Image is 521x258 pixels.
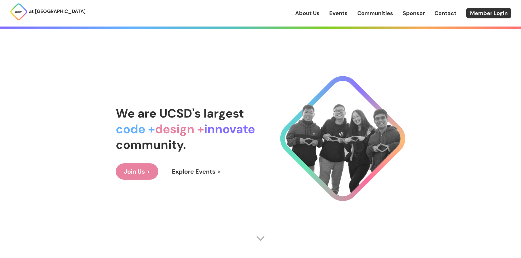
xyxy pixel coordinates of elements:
p: at [GEOGRAPHIC_DATA] [29,8,86,15]
a: Contact [434,9,456,17]
a: Join Us > [116,163,158,180]
img: Scroll Arrow [256,234,265,243]
a: Sponsor [403,9,425,17]
span: innovate [204,121,255,137]
img: Cool Logo [280,76,405,201]
a: About Us [295,9,320,17]
img: ACM Logo [10,3,28,21]
a: Communities [357,9,393,17]
a: Member Login [466,8,511,18]
a: Events [329,9,348,17]
span: We are UCSD's largest [116,105,244,121]
span: community. [116,137,186,153]
span: code + [116,121,155,137]
span: design + [155,121,204,137]
a: Explore Events > [164,163,229,180]
a: at [GEOGRAPHIC_DATA] [10,3,86,21]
